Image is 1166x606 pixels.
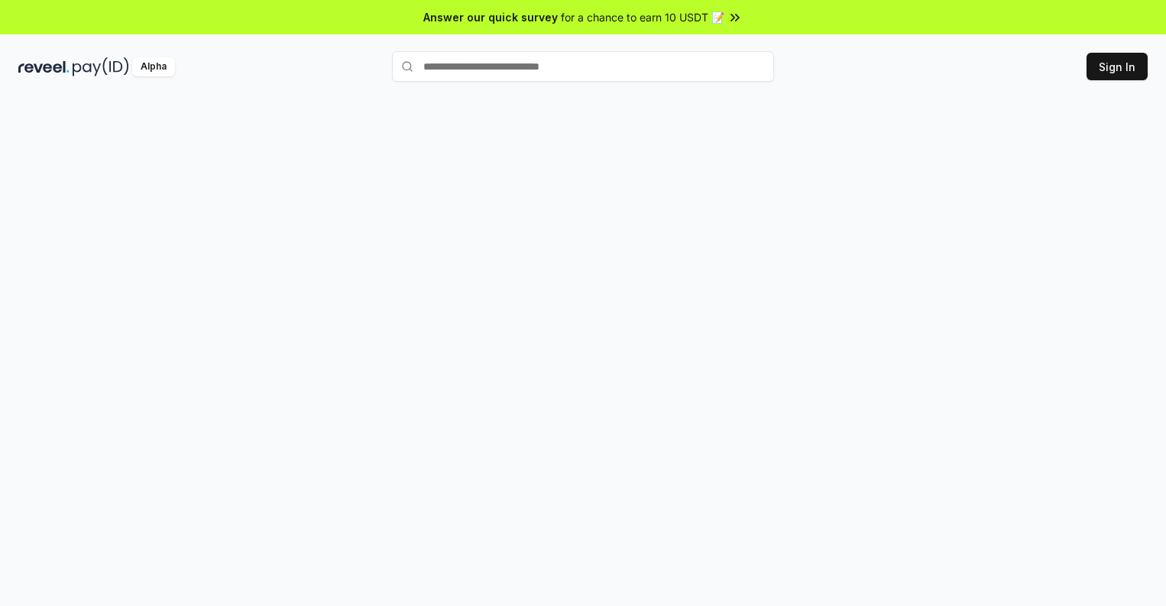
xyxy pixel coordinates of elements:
[18,57,70,76] img: reveel_dark
[423,9,558,25] span: Answer our quick survey
[132,57,175,76] div: Alpha
[73,57,129,76] img: pay_id
[561,9,724,25] span: for a chance to earn 10 USDT 📝
[1087,53,1148,80] button: Sign In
